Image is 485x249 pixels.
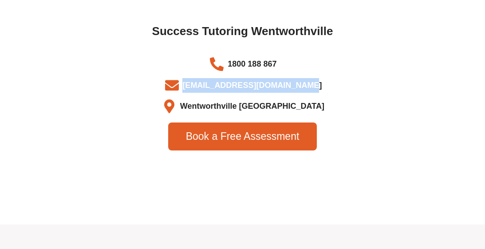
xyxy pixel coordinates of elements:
[178,99,324,114] span: Wentworthville [GEOGRAPHIC_DATA]
[225,57,276,71] span: 1800 188 867
[168,123,317,150] a: Book a Free Assessment
[180,78,322,93] span: [EMAIL_ADDRESS][DOMAIN_NAME]
[186,131,300,142] span: Book a Free Assessment
[337,149,485,249] iframe: Chat Widget
[9,24,476,39] h2: Success Tutoring Wentworthville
